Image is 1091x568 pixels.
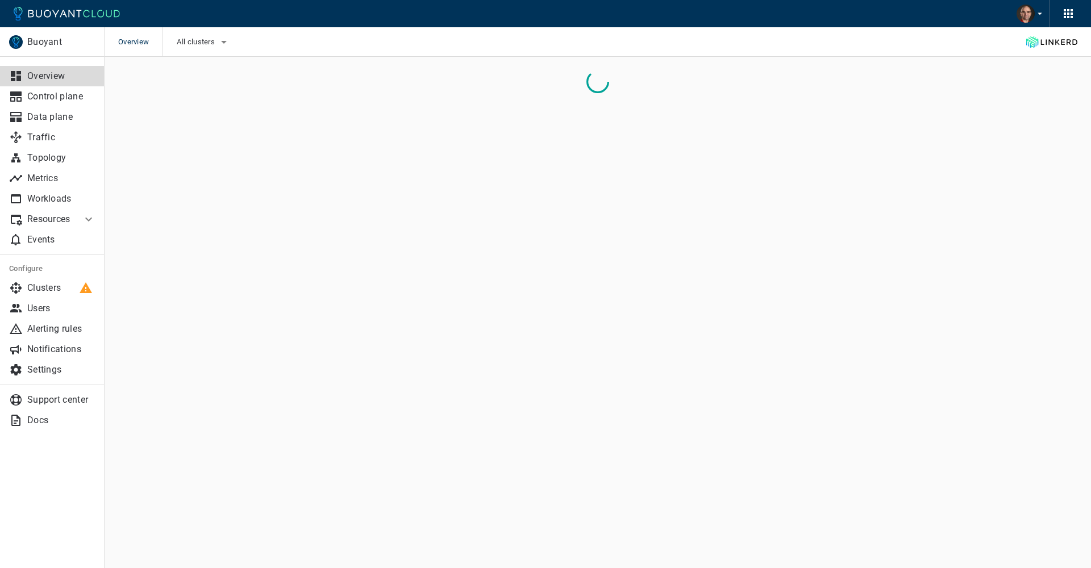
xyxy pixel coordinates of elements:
p: Docs [27,415,95,426]
p: Support center [27,394,95,406]
p: Control plane [27,91,95,102]
span: Overview [118,27,163,57]
p: Clusters [27,282,95,294]
p: Buoyant [27,36,95,48]
p: Metrics [27,173,95,184]
button: All clusters [177,34,231,51]
h5: Configure [9,264,95,273]
span: All clusters [177,37,217,47]
p: Overview [27,70,95,82]
p: Settings [27,364,95,375]
img: Travis Beckham [1017,5,1035,23]
img: Buoyant [9,35,23,49]
p: Alerting rules [27,323,95,335]
p: Notifications [27,344,95,355]
p: Resources [27,214,73,225]
p: Events [27,234,95,245]
p: Users [27,303,95,314]
p: Data plane [27,111,95,123]
p: Topology [27,152,95,164]
p: Traffic [27,132,95,143]
p: Workloads [27,193,95,204]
